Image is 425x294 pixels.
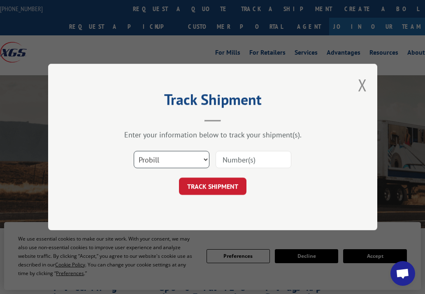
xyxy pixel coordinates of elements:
[89,94,336,109] h2: Track Shipment
[89,130,336,139] div: Enter your information below to track your shipment(s).
[179,178,246,195] button: TRACK SHIPMENT
[390,261,415,286] div: Open chat
[216,151,291,168] input: Number(s)
[358,74,367,96] button: Close modal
